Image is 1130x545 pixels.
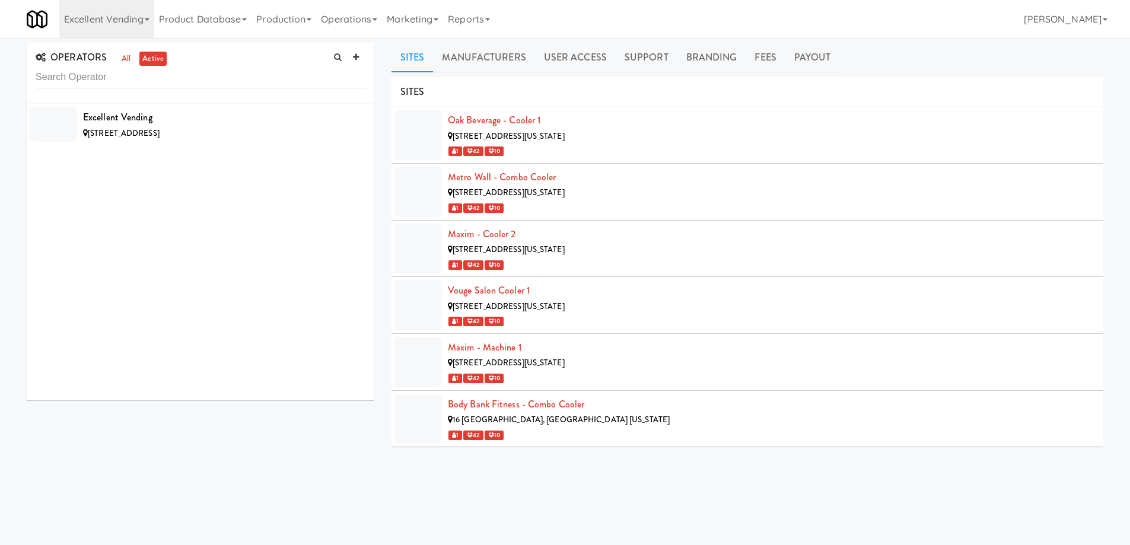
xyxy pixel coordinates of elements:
a: Support [616,43,677,72]
span: 10 [485,146,504,156]
span: [STREET_ADDRESS] [88,128,160,139]
a: Vouge Salon Cooler 1 [448,283,530,297]
span: 42 [463,203,483,213]
span: 10 [485,260,504,270]
span: 1 [448,146,462,156]
span: [STREET_ADDRESS][US_STATE] [453,187,565,198]
a: Body Bank Fitness - Combo Cooler [448,397,584,411]
span: 10 [485,317,504,326]
a: Payout [785,43,840,72]
span: 16 [GEOGRAPHIC_DATA], [GEOGRAPHIC_DATA] [US_STATE] [453,414,670,425]
span: 42 [463,374,483,383]
span: 42 [463,317,483,326]
span: 10 [485,374,504,383]
img: Micromart [27,9,47,30]
span: 10 [485,431,504,440]
span: 1 [448,260,462,270]
span: [STREET_ADDRESS][US_STATE] [453,130,565,142]
span: 42 [463,146,483,156]
span: 10 [485,203,504,213]
span: 1 [448,203,462,213]
span: OPERATORS [36,50,107,64]
span: 1 [448,431,462,440]
span: 1 [448,317,462,326]
input: Search Operator [36,66,365,88]
a: all [119,52,133,66]
span: 42 [463,260,483,270]
span: SITES [400,85,425,98]
a: Metro Wall - Combo cooler [448,170,556,184]
a: Maxim - Cooler 2 [448,227,516,241]
a: active [139,52,167,66]
a: Maxim - Machine 1 [448,340,521,354]
span: [STREET_ADDRESS][US_STATE] [453,301,565,312]
div: Excellent Vending [83,109,365,126]
span: 42 [463,431,483,440]
a: Manufacturers [433,43,534,72]
a: Oak Beverage - Cooler 1 [448,113,540,127]
a: User Access [535,43,616,72]
span: [STREET_ADDRESS][US_STATE] [453,244,565,255]
a: Sites [391,43,434,72]
a: Fees [746,43,785,72]
span: 1 [448,374,462,383]
span: [STREET_ADDRESS][US_STATE] [453,357,565,368]
a: Branding [677,43,746,72]
li: Excellent Vending[STREET_ADDRESS] [27,104,374,145]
